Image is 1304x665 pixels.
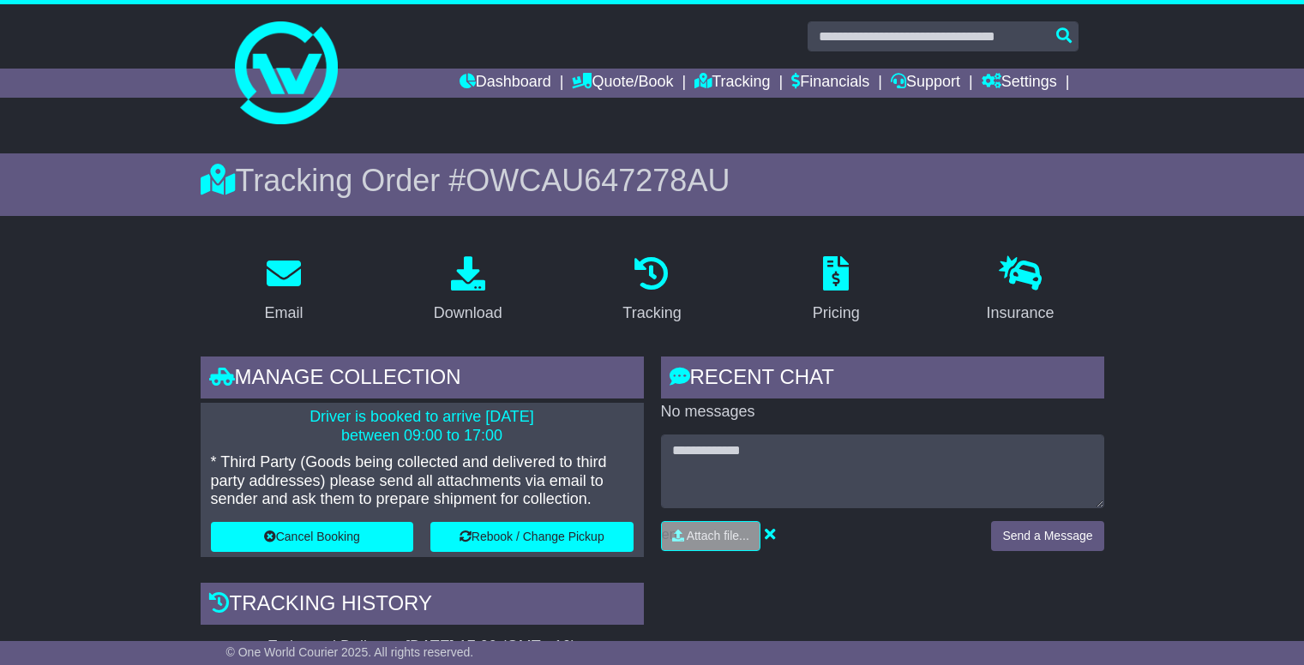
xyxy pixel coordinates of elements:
a: Tracking [694,69,770,98]
div: Pricing [813,302,860,325]
a: Tracking [611,250,692,331]
span: © One World Courier 2025. All rights reserved. [226,645,474,659]
span: OWCAU647278AU [466,163,730,198]
div: Estimated Delivery - [201,638,644,656]
button: Rebook / Change Pickup [430,522,634,552]
p: No messages [661,403,1104,422]
a: Quote/Book [572,69,673,98]
a: Insurance [976,250,1066,331]
a: Settings [982,69,1057,98]
div: Email [264,302,303,325]
a: Support [891,69,960,98]
button: Send a Message [991,521,1103,551]
button: Cancel Booking [211,522,414,552]
a: Email [253,250,314,331]
a: Dashboard [460,69,551,98]
p: * Third Party (Goods being collected and delivered to third party addresses) please send all atta... [211,453,634,509]
div: Insurance [987,302,1055,325]
div: Manage collection [201,356,644,403]
a: Download [423,250,514,331]
div: Tracking Order # [201,162,1104,199]
div: Tracking [622,302,681,325]
div: Download [434,302,502,325]
div: RECENT CHAT [661,356,1104,403]
p: Driver is booked to arrive [DATE] between 09:00 to 17:00 [211,408,634,445]
a: Financials [791,69,869,98]
a: Pricing [802,250,871,331]
div: Tracking history [201,583,644,629]
div: [DATE] 17:00 (GMT +10) [406,638,576,656]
